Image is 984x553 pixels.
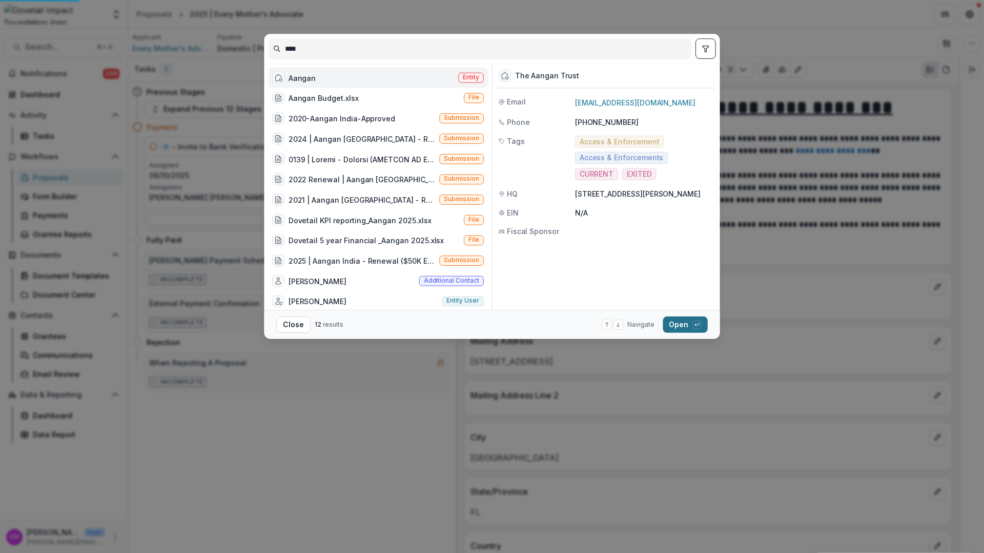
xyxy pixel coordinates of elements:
[468,216,479,223] span: File
[627,320,654,329] span: Navigate
[580,170,613,179] span: CURRENT
[444,196,479,203] span: Submission
[289,255,436,266] div: 2025 | Aangan India - Renewal ($50K Exit grant )
[444,257,479,264] span: Submission
[315,321,321,328] span: 12
[507,117,530,127] span: Phone
[507,96,526,107] span: Email
[444,135,479,142] span: Submission
[289,72,316,83] div: Aangan
[575,98,695,107] a: [EMAIL_ADDRESS][DOMAIN_NAME]
[663,316,707,333] button: Open
[627,170,652,179] span: EXITED
[289,235,444,246] div: Dovetail 5 year Financial _Aangan 2025.xlsx
[444,155,479,162] span: Submission
[575,117,714,127] p: [PHONE_NUMBER]
[289,154,436,164] div: 0139 | Loremi - Dolorsi (AMETCON AD ELITSEDD EIUSM TE INCIDI, UTL, ETD MAGNAALIQUA: Enimad?m veni...
[507,207,519,218] span: EIN
[289,174,436,185] div: 2022 Renewal | Aangan [GEOGRAPHIC_DATA]
[575,188,714,199] p: [STREET_ADDRESS][PERSON_NAME]
[507,136,525,146] span: Tags
[289,93,359,103] div: Aangan Budget.xlsx
[463,74,479,81] span: Entity
[289,296,346,307] div: [PERSON_NAME]
[507,188,518,199] span: HQ
[575,207,714,218] p: N/A
[289,133,436,144] div: 2024 | Aangan [GEOGRAPHIC_DATA] - Renewal
[468,237,479,244] span: File
[289,194,436,205] div: 2021 | Aangan [GEOGRAPHIC_DATA] - Renewal
[289,215,432,225] div: Dovetail KPI reporting_Aangan 2025.xlsx
[468,94,479,101] span: File
[515,71,579,80] div: The Aangan Trust
[323,321,344,328] span: results
[424,277,479,284] span: Additional contact
[507,226,559,237] span: Fiscal Sponsor
[580,154,664,162] span: Access & Enforcements
[276,316,310,333] button: Close
[447,297,480,305] span: Entity user
[289,275,346,286] div: [PERSON_NAME]
[580,137,660,146] span: Access & Enforcement
[444,114,479,121] span: Submission
[695,38,716,59] button: toggle filters
[444,175,479,182] span: Submission
[289,113,395,124] div: 2020-Aangan India-Approved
